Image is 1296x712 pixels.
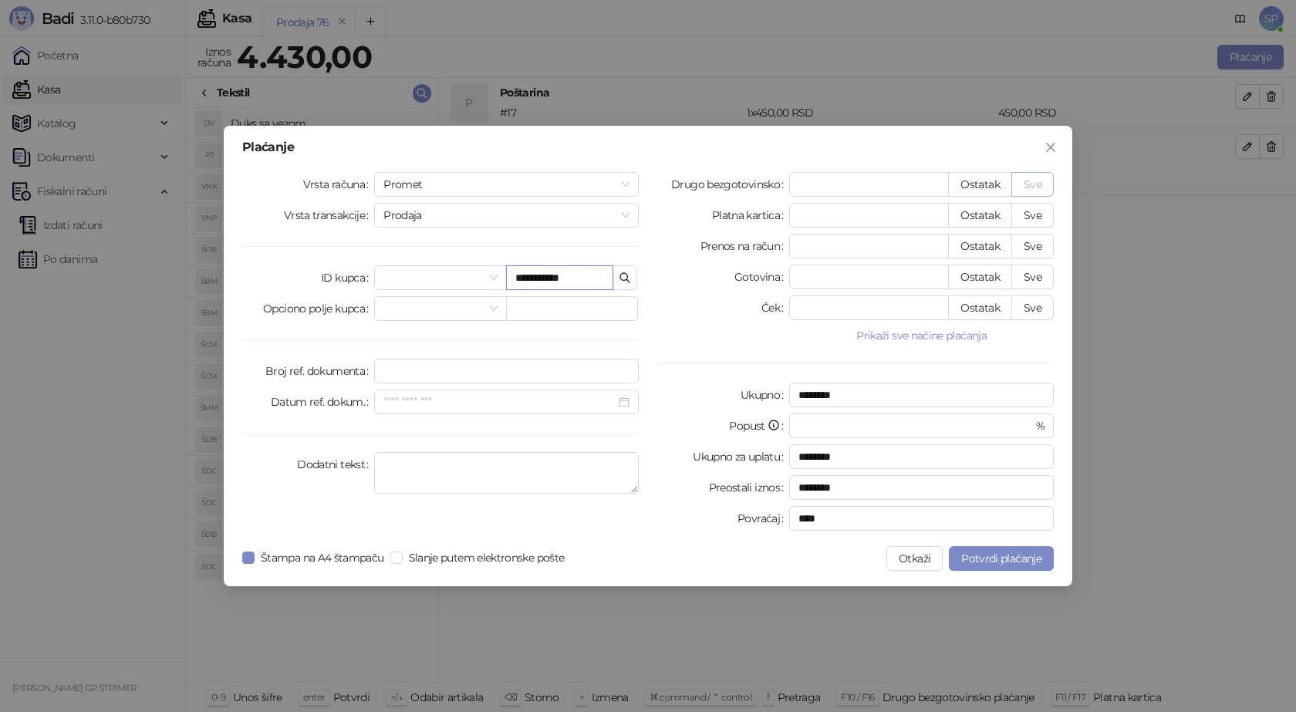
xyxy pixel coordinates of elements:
label: Drugo bezgotovinsko [671,172,789,197]
button: Ostatak [948,172,1012,197]
span: close [1045,141,1057,154]
input: Broj ref. dokumenta [374,359,639,383]
label: ID kupca [321,265,374,290]
label: Platna kartica [712,203,789,228]
label: Vrsta računa [303,172,375,197]
label: Opciono polje kupca [263,296,374,321]
label: Ukupno [741,383,790,407]
label: Datum ref. dokum. [271,390,375,414]
button: Close [1038,135,1063,160]
span: Promet [383,173,629,196]
button: Sve [1011,265,1054,289]
div: Plaćanje [242,141,1054,154]
span: Štampa na A4 štampaču [255,549,390,566]
label: Popust [729,413,789,438]
label: Gotovina [734,265,789,289]
label: Ukupno za uplatu [693,444,789,469]
button: Potvrdi plaćanje [949,546,1054,571]
input: Popust [798,414,1032,437]
button: Otkaži [886,546,943,571]
input: Datum ref. dokum. [383,393,616,410]
label: Dodatni tekst [297,452,374,477]
button: Sve [1011,234,1054,258]
label: Vrsta transakcije [284,203,375,228]
label: Povraćaj [737,506,789,531]
span: Zatvori [1038,141,1063,154]
label: Broj ref. dokumenta [265,359,374,383]
span: Slanje putem elektronske pošte [403,549,571,566]
button: Ostatak [948,234,1012,258]
label: Prenos na račun [700,234,790,258]
button: Prikaži sve načine plaćanja [789,326,1054,345]
span: Potvrdi plaćanje [961,552,1041,565]
label: Ček [761,295,789,320]
textarea: Dodatni tekst [374,452,639,494]
button: Sve [1011,295,1054,320]
button: Ostatak [948,265,1012,289]
label: Preostali iznos [709,475,790,500]
button: Ostatak [948,295,1012,320]
span: Prodaja [383,204,629,227]
button: Ostatak [948,203,1012,228]
button: Sve [1011,203,1054,228]
button: Sve [1011,172,1054,197]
